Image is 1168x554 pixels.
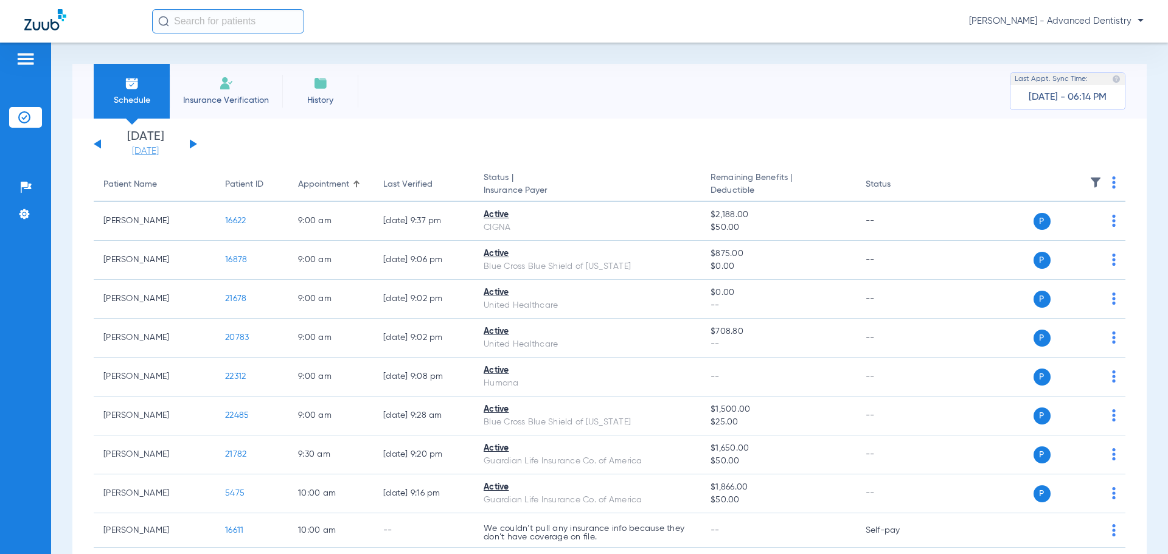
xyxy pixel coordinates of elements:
span: $25.00 [711,416,846,429]
img: group-dot-blue.svg [1112,409,1116,421]
span: -- [711,338,846,351]
div: Active [484,364,691,377]
img: Manual Insurance Verification [219,76,234,91]
span: Insurance Payer [484,184,691,197]
img: last sync help info [1112,75,1121,83]
span: [PERSON_NAME] - Advanced Dentistry [969,15,1144,27]
div: Blue Cross Blue Shield of [US_STATE] [484,260,691,273]
span: 21782 [225,450,246,459]
td: [PERSON_NAME] [94,202,215,241]
td: 9:00 AM [288,358,374,396]
td: 9:00 AM [288,319,374,358]
td: [PERSON_NAME] [94,241,215,280]
span: P [1034,291,1051,308]
span: 16611 [225,526,243,535]
span: History [291,94,349,106]
th: Status [856,168,938,202]
img: History [313,76,328,91]
td: [DATE] 9:37 PM [374,202,474,241]
td: [DATE] 9:06 PM [374,241,474,280]
img: group-dot-blue.svg [1112,487,1116,499]
span: 22485 [225,411,249,420]
span: $1,500.00 [711,403,846,416]
div: Active [484,248,691,260]
div: Patient ID [225,178,279,191]
img: group-dot-blue.svg [1112,254,1116,266]
img: Zuub Logo [24,9,66,30]
p: We couldn’t pull any insurance info because they don’t have coverage on file. [484,524,691,541]
td: [PERSON_NAME] [94,319,215,358]
span: $50.00 [711,455,846,468]
span: $2,188.00 [711,209,846,221]
td: -- [856,202,938,241]
td: -- [856,435,938,474]
td: [PERSON_NAME] [94,513,215,548]
div: United Healthcare [484,299,691,312]
span: $1,866.00 [711,481,846,494]
td: [DATE] 9:20 PM [374,435,474,474]
span: Last Appt. Sync Time: [1015,73,1088,85]
span: $1,650.00 [711,442,846,455]
span: P [1034,252,1051,269]
span: P [1034,213,1051,230]
td: -- [856,396,938,435]
span: Deductible [711,184,846,197]
span: $50.00 [711,494,846,507]
span: [DATE] - 06:14 PM [1029,91,1107,103]
div: Humana [484,377,691,390]
td: 10:00 AM [288,513,374,548]
img: group-dot-blue.svg [1112,331,1116,344]
td: [PERSON_NAME] [94,435,215,474]
td: 9:00 AM [288,396,374,435]
span: 22312 [225,372,246,381]
div: Blue Cross Blue Shield of [US_STATE] [484,416,691,429]
li: [DATE] [109,131,182,158]
td: [DATE] 9:02 PM [374,319,474,358]
div: Patient Name [103,178,206,191]
div: Active [484,442,691,455]
td: 9:00 AM [288,241,374,280]
span: $708.80 [711,325,846,338]
img: Schedule [125,76,139,91]
td: -- [856,474,938,513]
span: $50.00 [711,221,846,234]
td: [DATE] 9:16 PM [374,474,474,513]
td: [PERSON_NAME] [94,396,215,435]
td: -- [856,358,938,396]
div: Guardian Life Insurance Co. of America [484,494,691,507]
td: Self-pay [856,513,938,548]
td: [PERSON_NAME] [94,280,215,319]
span: 21678 [225,294,246,303]
span: 16878 [225,255,247,264]
a: [DATE] [109,145,182,158]
td: -- [374,513,474,548]
td: -- [856,241,938,280]
span: P [1034,407,1051,424]
div: Active [484,403,691,416]
th: Remaining Benefits | [701,168,855,202]
span: -- [711,526,720,535]
td: 9:30 AM [288,435,374,474]
th: Status | [474,168,701,202]
div: Patient ID [225,178,263,191]
td: [DATE] 9:02 PM [374,280,474,319]
span: P [1034,446,1051,463]
img: group-dot-blue.svg [1112,176,1116,189]
img: Search Icon [158,16,169,27]
input: Search for patients [152,9,304,33]
td: -- [856,280,938,319]
img: group-dot-blue.svg [1112,215,1116,227]
div: Active [484,481,691,494]
span: Insurance Verification [179,94,273,106]
div: Last Verified [383,178,464,191]
div: Active [484,209,691,221]
span: P [1034,485,1051,502]
td: [PERSON_NAME] [94,474,215,513]
span: 16622 [225,216,246,225]
td: [PERSON_NAME] [94,358,215,396]
span: P [1034,369,1051,386]
div: Appointment [298,178,349,191]
span: $875.00 [711,248,846,260]
td: 9:00 AM [288,280,374,319]
img: group-dot-blue.svg [1112,524,1116,536]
